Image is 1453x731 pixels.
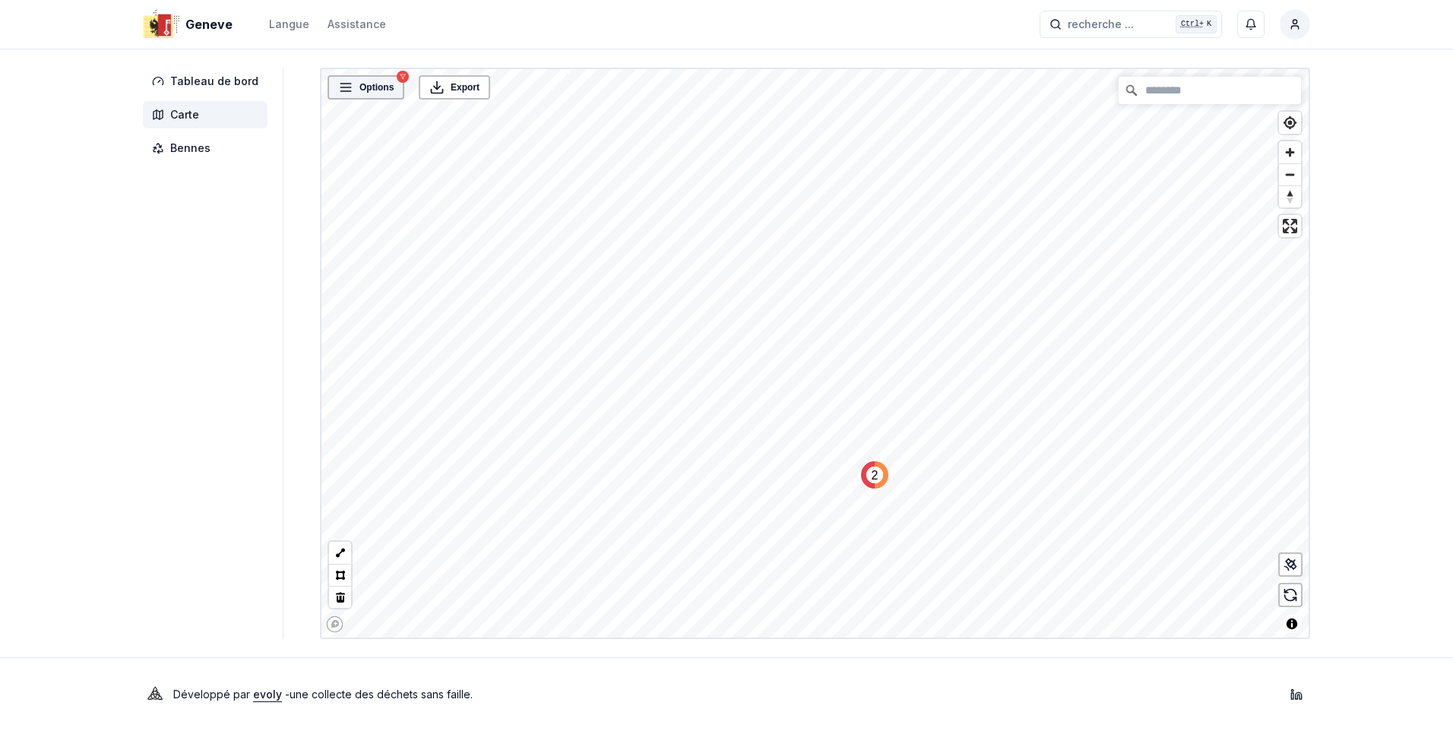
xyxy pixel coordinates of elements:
[170,74,258,89] span: Tableau de bord
[143,6,179,43] img: Geneve Logo
[1040,11,1222,38] button: recherche ...Ctrl+K
[359,80,394,95] span: Options
[143,15,239,33] a: Geneve
[1283,615,1301,633] button: Toggle attribution
[143,134,274,162] a: Bennes
[1119,77,1301,104] input: Chercher
[321,69,1318,641] canvas: Map
[1279,185,1301,207] button: Reset bearing to north
[1279,215,1301,237] button: Enter fullscreen
[253,688,282,701] a: evoly
[1279,163,1301,185] button: Zoom out
[143,101,274,128] a: Carte
[170,107,199,122] span: Carte
[326,615,343,633] a: Mapbox logo
[1279,112,1301,134] button: Find my location
[1279,186,1301,207] span: Reset bearing to north
[1279,164,1301,185] span: Zoom out
[329,542,351,564] button: LineString tool (l)
[269,15,309,33] button: Langue
[173,684,473,705] p: Développé par - une collecte des déchets sans faille .
[872,469,878,482] text: 2
[329,586,351,608] button: Delete
[861,461,888,489] div: Map marker
[1279,141,1301,163] button: Zoom in
[329,564,351,586] button: Polygon tool (p)
[170,141,211,156] span: Bennes
[451,80,480,95] span: Export
[143,682,167,707] img: Evoly Logo
[1068,17,1134,32] span: recherche ...
[143,68,274,95] a: Tableau de bord
[185,15,233,33] span: Geneve
[269,17,309,32] div: Langue
[328,15,386,33] a: Assistance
